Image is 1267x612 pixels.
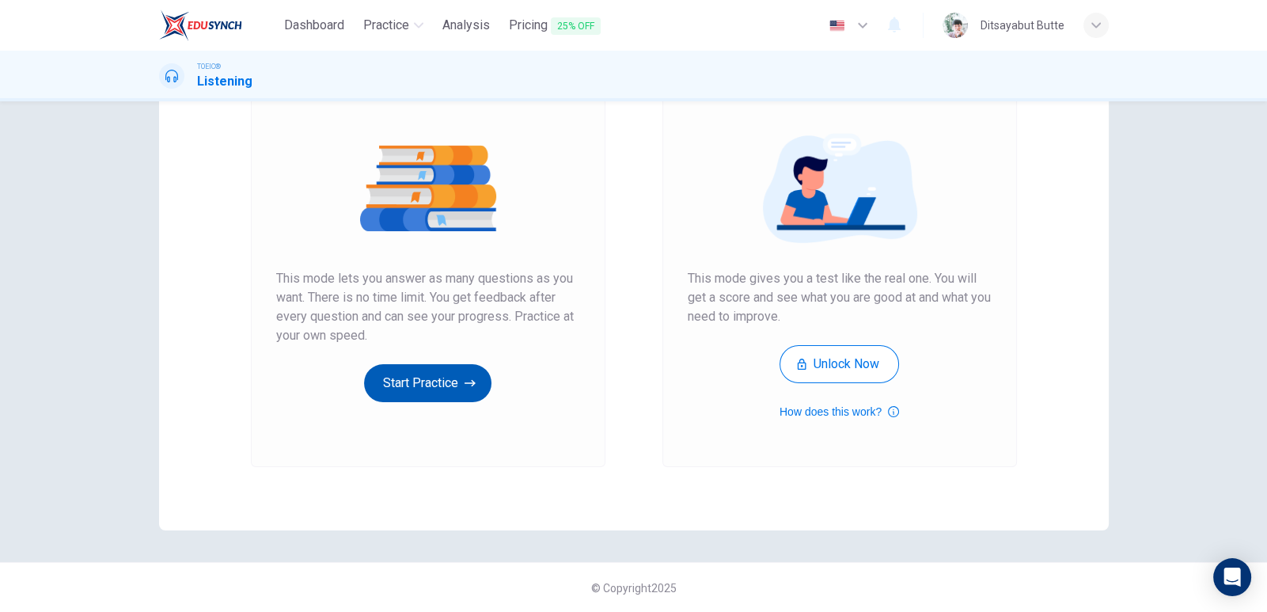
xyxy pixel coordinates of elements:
[509,16,601,36] span: Pricing
[357,11,430,40] button: Practice
[159,10,279,41] a: EduSynch logo
[688,269,992,326] span: This mode gives you a test like the real one. You will get a score and see what you are good at a...
[1213,558,1251,596] div: Open Intercom Messenger
[197,72,252,91] h1: Listening
[364,364,491,402] button: Start Practice
[503,11,607,40] button: Pricing25% OFF
[363,16,409,35] span: Practice
[591,582,677,595] span: © Copyright 2025
[551,17,601,35] span: 25% OFF
[981,16,1064,35] div: Ditsayabut Butte
[780,402,899,421] button: How does this work?
[276,269,580,345] span: This mode lets you answer as many questions as you want. There is no time limit. You get feedback...
[827,20,847,32] img: en
[197,61,221,72] span: TOEIC®
[278,11,351,40] button: Dashboard
[442,16,490,35] span: Analysis
[284,16,344,35] span: Dashboard
[159,10,242,41] img: EduSynch logo
[780,345,899,383] button: Unlock Now
[943,13,968,38] img: Profile picture
[436,11,496,40] button: Analysis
